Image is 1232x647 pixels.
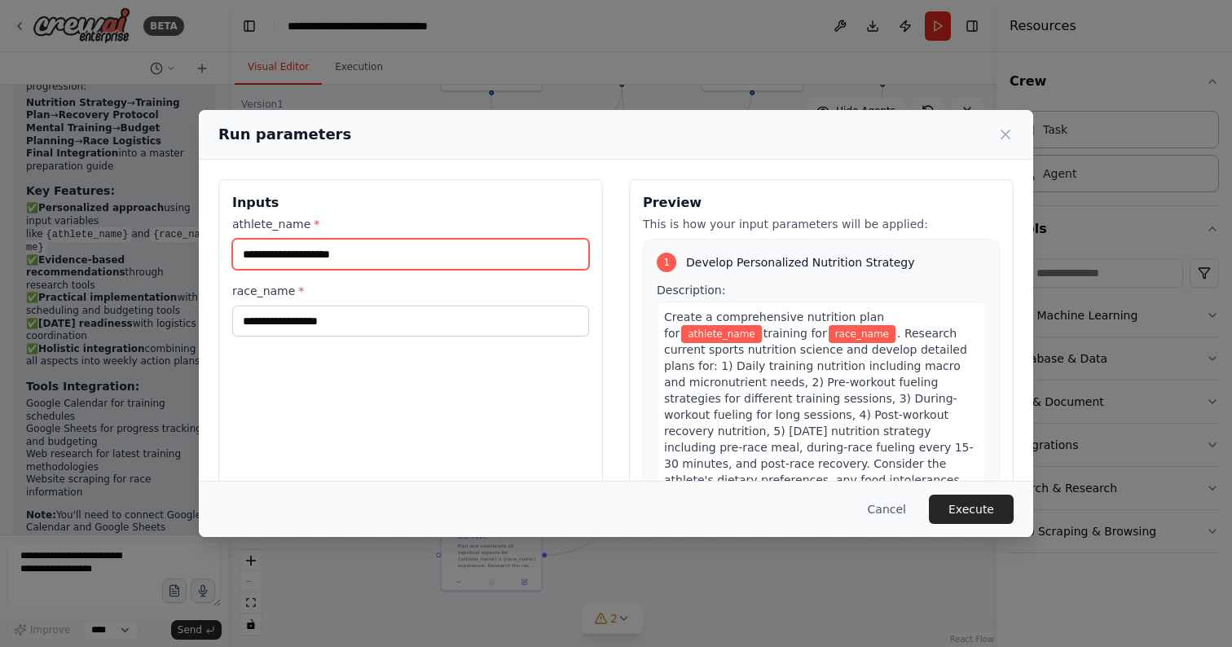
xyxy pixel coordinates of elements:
span: Develop Personalized Nutrition Strategy [686,254,915,271]
label: race_name [232,283,589,299]
span: Variable: athlete_name [681,325,762,343]
span: Create a comprehensive nutrition plan for [664,310,884,340]
h3: Inputs [232,193,589,213]
span: Description: [657,284,725,297]
span: . Research current sports nutrition science and develop detailed plans for: 1) Daily training nut... [664,327,974,503]
button: Execute [929,495,1014,524]
h2: Run parameters [218,123,351,146]
p: This is how your input parameters will be applied: [643,216,1000,232]
div: 1 [657,253,676,272]
button: Cancel [855,495,919,524]
span: training for [763,327,827,340]
h3: Preview [643,193,1000,213]
span: Variable: race_name [829,325,895,343]
label: athlete_name [232,216,589,232]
